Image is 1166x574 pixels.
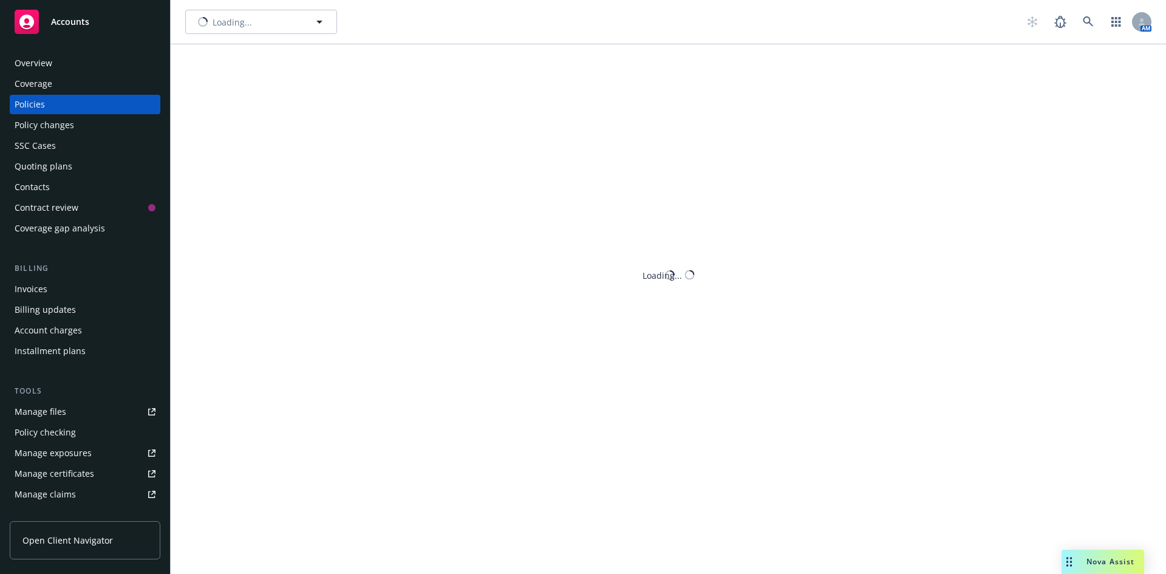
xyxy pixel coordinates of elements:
div: Account charges [15,321,82,340]
a: Quoting plans [10,157,160,176]
div: Policies [15,95,45,114]
button: Nova Assist [1062,550,1144,574]
a: Manage claims [10,485,160,504]
a: Contract review [10,198,160,217]
a: Manage exposures [10,443,160,463]
div: Tools [10,385,160,397]
div: Invoices [15,279,47,299]
div: Manage BORs [15,505,72,525]
div: SSC Cases [15,136,56,155]
span: Open Client Navigator [22,534,113,547]
a: Policy changes [10,115,160,135]
span: Nova Assist [1086,556,1134,567]
a: Switch app [1104,10,1128,34]
div: Drag to move [1062,550,1077,574]
a: Billing updates [10,300,160,319]
div: Manage files [15,402,66,422]
div: Contract review [15,198,78,217]
button: Loading... [185,10,337,34]
a: Manage BORs [10,505,160,525]
a: Manage certificates [10,464,160,483]
a: Policy checking [10,423,160,442]
div: Manage exposures [15,443,92,463]
div: Coverage [15,74,52,94]
div: Billing updates [15,300,76,319]
a: Start snowing [1020,10,1045,34]
span: Accounts [51,17,89,27]
a: Coverage gap analysis [10,219,160,238]
a: Installment plans [10,341,160,361]
a: Account charges [10,321,160,340]
div: Loading... [643,268,682,281]
a: Search [1076,10,1100,34]
div: Billing [10,262,160,275]
a: Coverage [10,74,160,94]
a: Policies [10,95,160,114]
div: Installment plans [15,341,86,361]
a: Report a Bug [1048,10,1072,34]
div: Manage claims [15,485,76,504]
a: Accounts [10,5,160,39]
span: Loading... [213,16,252,29]
a: Overview [10,53,160,73]
div: Quoting plans [15,157,72,176]
div: Coverage gap analysis [15,219,105,238]
a: Contacts [10,177,160,197]
div: Policy changes [15,115,74,135]
div: Manage certificates [15,464,94,483]
a: Invoices [10,279,160,299]
a: SSC Cases [10,136,160,155]
a: Manage files [10,402,160,422]
div: Contacts [15,177,50,197]
div: Overview [15,53,52,73]
div: Policy checking [15,423,76,442]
